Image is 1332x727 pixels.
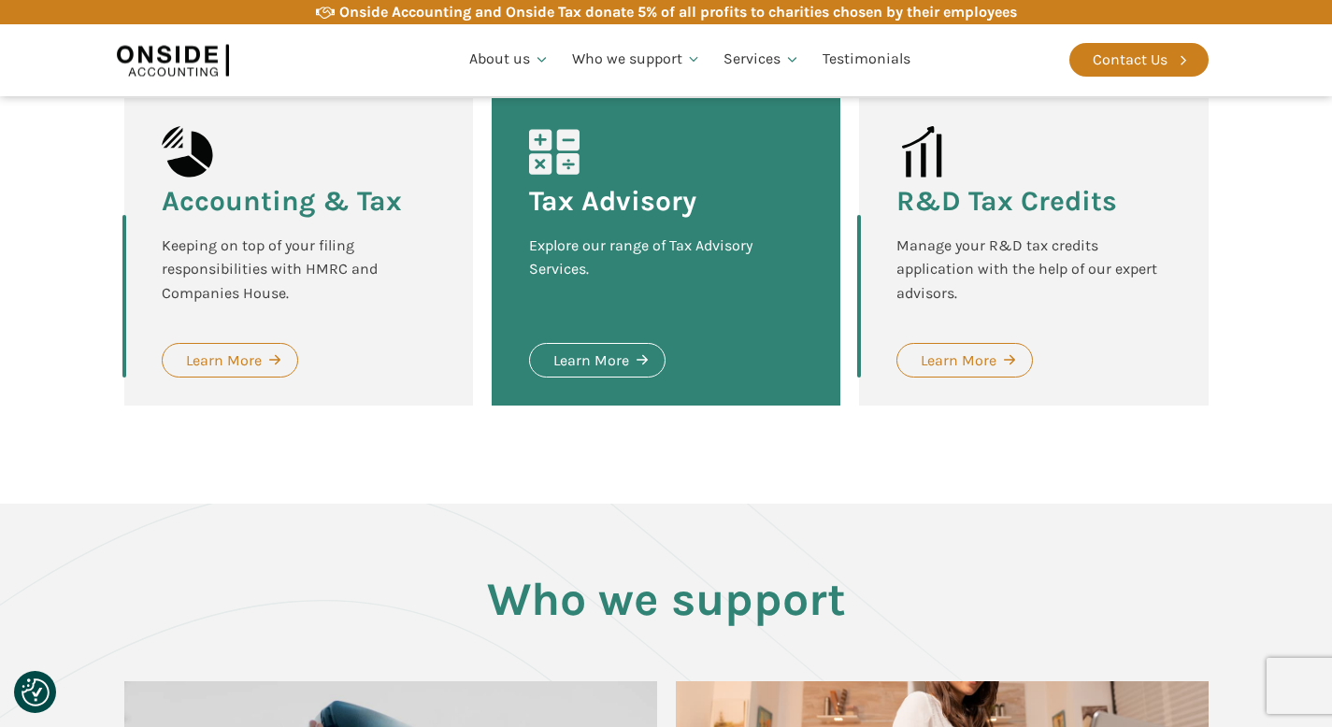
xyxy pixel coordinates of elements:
[712,28,811,92] a: Services
[896,343,1033,378] a: Learn More
[162,234,436,306] div: Keeping on top of your filing responsibilities with HMRC and Companies House.
[553,349,629,373] div: Learn More
[896,234,1170,306] div: Manage your R&D tax credits application with the help of our expert advisors.
[1069,43,1209,77] a: Contact Us
[124,574,1209,625] h2: Who we support
[458,28,561,92] a: About us
[561,28,713,92] a: Who we support
[529,343,666,378] a: Learn More
[1093,48,1167,72] div: Contact Us
[811,28,922,92] a: Testimonials
[186,349,262,373] div: Learn More
[162,343,298,378] a: Learn More
[117,38,229,81] img: Onside Accounting
[896,187,1117,215] h3: R&D Tax Credits
[529,234,803,306] div: Explore our range of Tax Advisory Services.
[21,678,50,706] button: Consent Preferences
[162,187,402,215] h3: Accounting & Tax
[21,678,50,706] img: Revisit consent button
[921,349,996,373] div: Learn More
[529,187,696,215] h3: Tax Advisory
